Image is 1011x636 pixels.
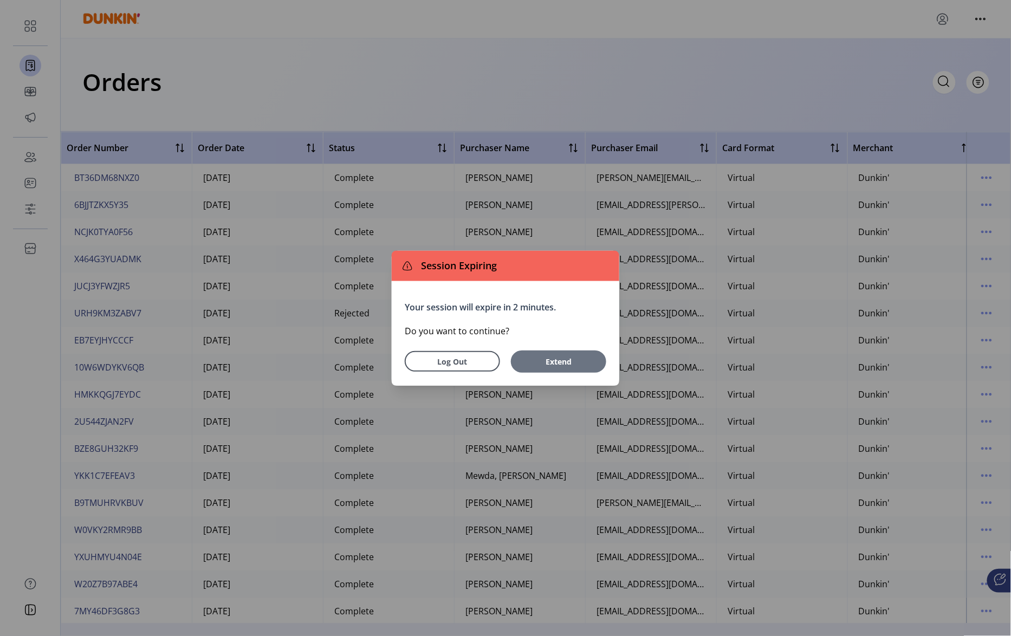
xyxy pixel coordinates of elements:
button: Extend [511,351,606,373]
p: Do you want to continue? [405,325,606,338]
p: Your session will expire in 2 minutes. [405,301,606,314]
span: Session Expiring [417,258,497,273]
span: Log Out [419,356,486,367]
span: Extend [525,356,592,367]
button: Log Out [405,351,500,372]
